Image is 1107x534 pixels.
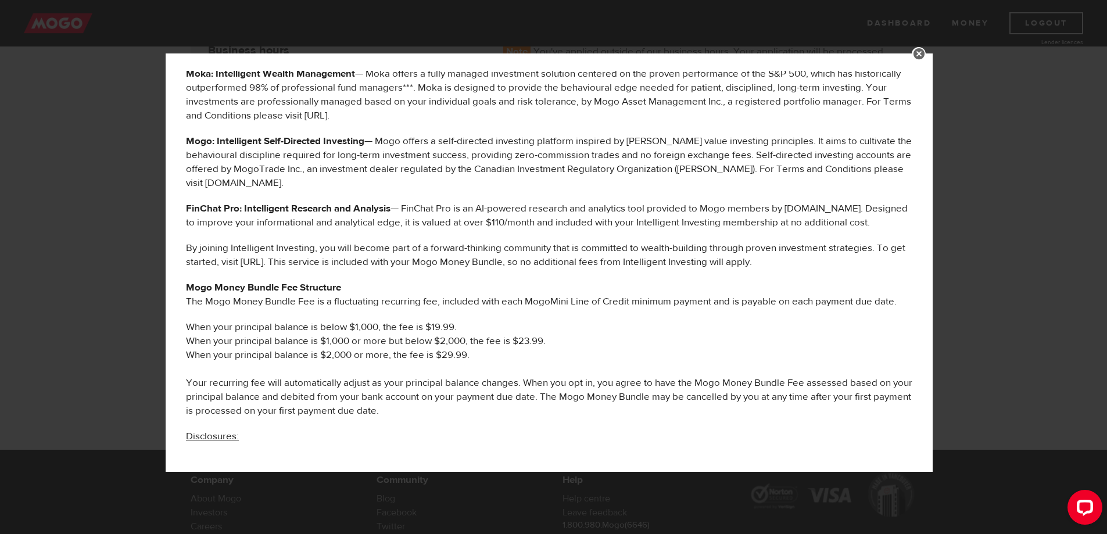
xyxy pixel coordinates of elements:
[186,202,391,215] b: FinChat Pro: Intelligent Research and Analysis
[186,134,912,190] p: — Mogo offers a self-directed investing platform inspired by [PERSON_NAME] value investing princi...
[186,281,341,294] b: Mogo Money Bundle Fee Structure
[186,135,364,148] b: Mogo: Intelligent Self-Directed Investing
[186,67,912,123] p: — Moka offers a fully managed investment solution centered on the proven performance of the S&P 5...
[186,348,912,376] li: When your principal balance is $2,000 or more, the fee is $29.99.
[186,430,239,443] u: Disclosures:
[186,67,355,80] b: Moka: Intelligent Wealth Management
[1058,485,1107,534] iframe: LiveChat chat widget
[186,334,912,348] li: When your principal balance is $1,000 or more but below $2,000, the fee is $23.99.
[186,241,912,269] p: By joining Intelligent Investing, you will become part of a forward-thinking community that is co...
[186,281,912,309] p: The Mogo Money Bundle Fee is a fluctuating recurring fee, included with each MogoMini Line of Cre...
[186,202,912,230] p: — FinChat Pro is an AI-powered research and analytics tool provided to Mogo members by [DOMAIN_NA...
[186,376,912,418] p: Your recurring fee will automatically adjust as your principal balance changes. When you opt in, ...
[186,320,912,334] li: When your principal balance is below $1,000, the fee is $19.99.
